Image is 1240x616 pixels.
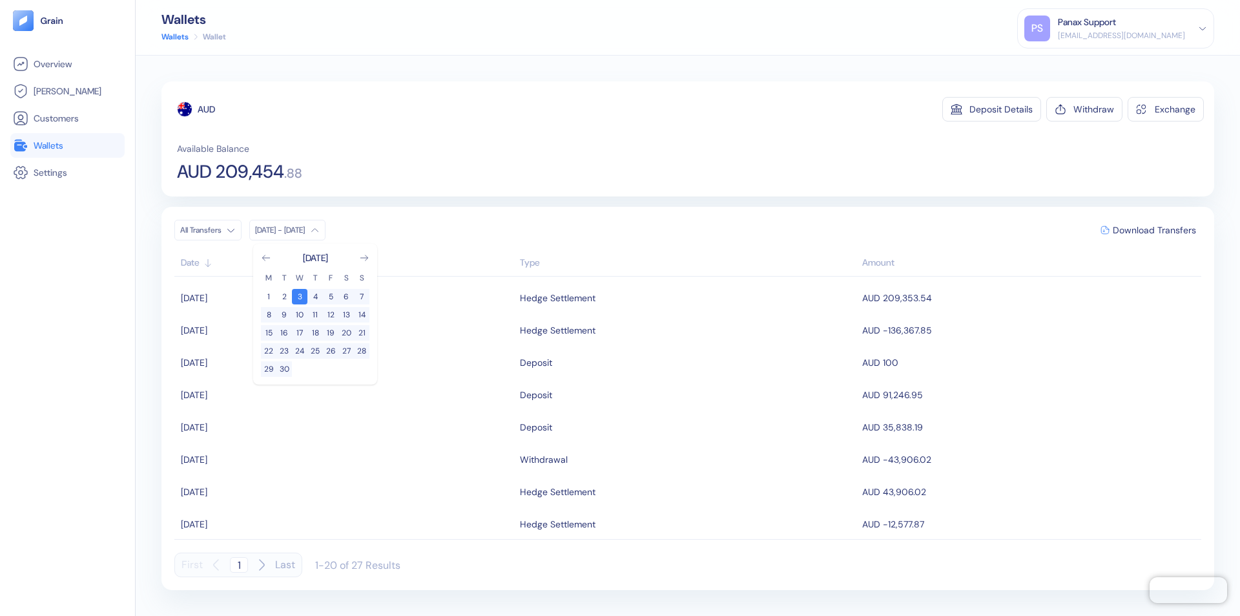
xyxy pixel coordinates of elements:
[359,253,369,263] button: Go to next month
[323,272,338,284] th: Friday
[181,324,207,336] span: [DATE]
[1095,220,1201,240] button: Download Transfers
[1128,97,1204,122] button: Exchange
[323,325,338,341] button: 19
[520,352,552,374] div: Deposit
[40,16,64,25] img: logo
[1024,16,1050,41] div: PS
[181,454,207,465] span: [DATE]
[292,307,307,323] button: 10
[520,416,552,438] div: Deposit
[303,251,328,264] div: [DATE]
[261,343,276,359] button: 22
[1113,226,1196,235] span: Download Transfers
[181,256,513,270] div: Sort ascending
[338,325,354,341] button: 20
[275,553,295,577] button: Last
[34,166,67,179] span: Settings
[276,361,292,377] button: 30
[520,449,568,471] div: Withdrawal
[13,111,122,126] a: Customers
[1046,97,1122,122] button: Withdraw
[1073,105,1114,114] div: Withdraw
[181,486,207,498] span: [DATE]
[520,287,595,309] div: Hedge Settlement
[1058,30,1185,41] div: [EMAIL_ADDRESS][DOMAIN_NAME]
[161,31,189,43] a: Wallets
[13,10,34,31] img: logo-tablet-V2.svg
[307,343,323,359] button: 25
[181,421,207,433] span: [DATE]
[862,256,1195,270] div: Sort descending
[13,83,122,99] a: [PERSON_NAME]
[862,486,926,498] span: AUD 43,906.02
[520,513,595,535] div: Hedge Settlement
[862,389,923,401] span: AUD 91,246.95
[1155,105,1195,114] div: Exchange
[181,518,207,530] span: [DATE]
[942,97,1041,122] button: Deposit Details
[261,253,271,263] button: Go to previous month
[307,325,323,341] button: 18
[520,481,595,503] div: Hedge Settlement
[261,325,276,341] button: 15
[307,289,323,304] button: 4
[34,58,72,70] span: Overview
[276,289,292,304] button: 2
[249,220,325,240] button: [DATE] - [DATE]
[520,384,552,406] div: Deposit
[862,454,931,465] span: AUD -43,906.02
[1058,16,1116,29] div: Panax Support
[177,142,249,155] span: Available Balance
[276,343,292,359] button: 23
[292,272,307,284] th: Wednesday
[13,56,122,72] a: Overview
[338,307,354,323] button: 13
[323,289,338,304] button: 5
[198,103,215,116] div: AUD
[181,357,207,368] span: [DATE]
[261,361,276,377] button: 29
[13,165,122,180] a: Settings
[307,272,323,284] th: Thursday
[969,105,1033,114] div: Deposit Details
[520,319,595,341] div: Hedge Settlement
[307,307,323,323] button: 11
[177,163,284,181] span: AUD 209,454
[261,289,276,304] button: 1
[276,325,292,341] button: 16
[261,307,276,323] button: 8
[1150,577,1227,603] iframe: Chatra live chat
[520,256,856,270] div: Sort ascending
[161,13,226,26] div: Wallets
[354,325,369,341] button: 21
[354,289,369,304] button: 7
[862,292,932,304] span: AUD 209,353.54
[255,225,305,235] div: [DATE] - [DATE]
[292,343,307,359] button: 24
[276,307,292,323] button: 9
[354,307,369,323] button: 14
[261,272,276,284] th: Monday
[338,343,354,359] button: 27
[292,289,307,304] button: 3
[315,558,400,572] div: 1-20 of 27 Results
[284,167,302,180] span: . 88
[862,324,932,336] span: AUD -136,367.85
[862,421,923,433] span: AUD 35,838.19
[323,307,338,323] button: 12
[34,85,101,98] span: [PERSON_NAME]
[34,112,79,125] span: Customers
[862,357,898,368] span: AUD 100
[276,272,292,284] th: Tuesday
[354,343,369,359] button: 28
[13,138,122,153] a: Wallets
[181,292,207,304] span: [DATE]
[354,272,369,284] th: Sunday
[338,272,354,284] th: Saturday
[181,389,207,401] span: [DATE]
[34,139,63,152] span: Wallets
[862,518,924,530] span: AUD -12,577.87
